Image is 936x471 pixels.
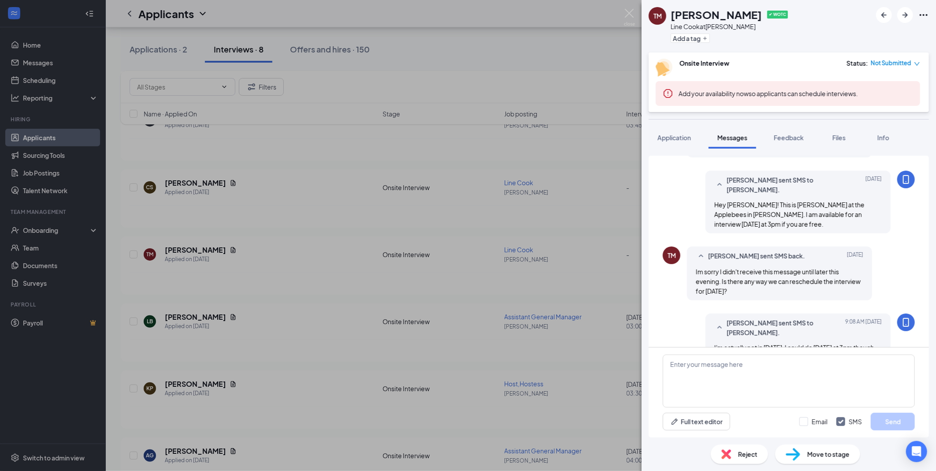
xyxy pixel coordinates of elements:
div: TM [668,251,676,260]
span: Move to stage [807,449,850,459]
svg: ArrowRight [900,10,910,20]
div: TM [654,11,662,20]
button: Full text editorPen [663,413,730,430]
span: [PERSON_NAME] sent SMS to [PERSON_NAME]. [727,318,842,337]
button: PlusAdd a tag [671,34,710,43]
span: Im sorry I didn't receive this message until later this evening. Is there any way we can reschedu... [696,268,861,295]
span: I'm actually not in [DATE]. I could do [DATE] at 3pm though. [714,344,876,351]
span: [DATE] 9:08 AM [845,318,882,337]
div: Line Cook at [PERSON_NAME] [671,22,788,31]
span: Files [832,134,846,142]
button: Send [871,413,915,430]
span: so applicants can schedule interviews. [679,90,858,97]
h1: [PERSON_NAME] [671,7,762,22]
span: Messages [717,134,747,142]
svg: MobileSms [901,174,911,185]
svg: SmallChevronUp [696,251,706,262]
span: Reject [738,449,758,459]
span: [DATE] [865,175,882,194]
svg: Pen [670,417,679,426]
span: [PERSON_NAME] sent SMS back. [708,251,805,262]
span: Feedback [774,134,804,142]
svg: Error [663,88,673,99]
span: [DATE] [847,251,863,262]
span: ✔ WOTC [767,11,788,19]
svg: ArrowLeftNew [879,10,889,20]
div: Status : [847,59,868,67]
b: Onsite Interview [680,59,729,67]
span: down [914,61,920,67]
span: [PERSON_NAME] sent SMS to [PERSON_NAME]. [727,175,842,194]
span: Info [877,134,889,142]
button: Add your availability now [679,89,749,98]
span: Hey [PERSON_NAME]! This is [PERSON_NAME] at the Applebees in [PERSON_NAME]. I am available for an... [714,201,865,228]
svg: Ellipses [918,10,929,20]
svg: Plus [702,36,708,41]
span: Not Submitted [871,59,911,67]
svg: SmallChevronUp [714,322,725,333]
button: ArrowLeftNew [876,7,892,23]
svg: MobileSms [901,317,911,328]
span: Application [657,134,691,142]
div: Open Intercom Messenger [906,441,927,462]
button: ArrowRight [897,7,913,23]
svg: SmallChevronUp [714,179,725,190]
